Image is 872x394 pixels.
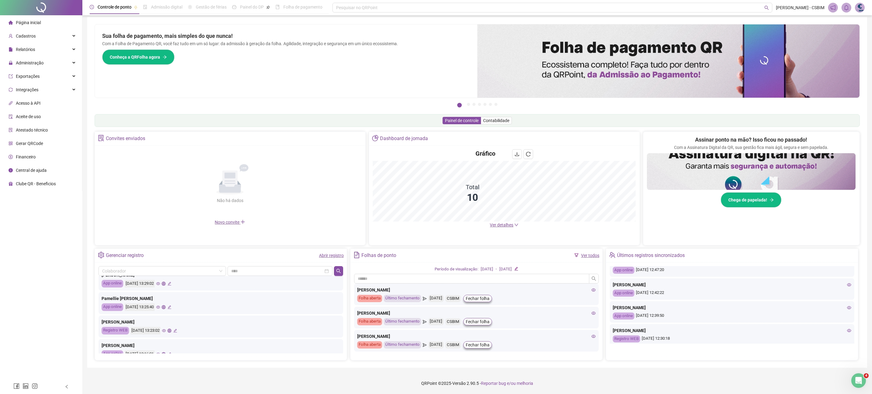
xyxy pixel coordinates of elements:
span: gift [9,181,13,186]
span: Administração [16,60,44,65]
span: eye [156,282,160,286]
span: search [764,5,769,10]
span: Reportar bug e/ou melhoria [481,381,533,386]
div: Últimos registros sincronizados [617,250,685,261]
span: file-done [143,5,147,9]
div: [DATE] [499,266,512,273]
h4: Gráfico [475,149,495,158]
div: App online [102,303,123,311]
p: Com a Assinatura Digital da QR, sua gestão fica mais ágil, segura e sem papelada. [674,144,828,151]
div: [DATE] 12:42:22 [613,290,851,297]
span: export [9,74,13,78]
span: solution [98,135,104,141]
span: sync [9,87,13,92]
span: eye [591,288,596,292]
span: edit [173,329,177,333]
span: qrcode [9,141,13,145]
span: clock-circle [90,5,94,9]
div: CSBIM [445,295,461,302]
button: 4 [478,103,481,106]
iframe: Intercom live chat [851,373,866,388]
button: 6 [489,103,492,106]
span: team [609,252,615,258]
span: audit [9,114,13,118]
div: Pamellie [PERSON_NAME] [102,295,340,302]
button: Fechar folha [463,341,492,349]
span: user-add [9,34,13,38]
span: Acesso à API [16,100,41,105]
footer: QRPoint © 2025 - 2.90.5 - [82,373,872,394]
span: file [9,47,13,51]
span: 4 [864,373,869,378]
span: Folha de pagamento [283,5,322,9]
div: [DATE] 13:16:21 [125,350,155,358]
span: linkedin [23,383,29,389]
span: Fechar folha [466,342,490,348]
span: eye [162,329,166,333]
div: [DATE] 13:29:02 [125,280,155,287]
div: [DATE] [428,295,444,302]
div: Período de visualização: [435,266,478,273]
button: 3 [472,103,475,106]
span: down [514,223,519,227]
div: [DATE] 12:30:18 [613,335,851,342]
span: dollar [9,154,13,159]
div: Registro WEB [613,335,640,342]
div: App online [613,290,634,297]
div: [PERSON_NAME] [357,333,596,340]
span: send [423,341,427,349]
div: [PERSON_NAME] [102,342,340,349]
button: 7 [494,103,497,106]
span: file-text [353,252,360,258]
span: Cadastros [16,33,36,38]
div: App online [613,267,634,274]
div: Gerenciar registro [106,250,144,261]
div: Folha aberta [357,341,382,349]
div: - [496,266,497,273]
img: banner%2F8d14a306-6205-4263-8e5b-06e9a85ad873.png [477,24,860,98]
span: Versão [452,381,466,386]
span: reload [526,152,531,157]
div: Último fechamento [384,341,421,349]
div: [DATE] 12:39:50 [613,313,851,320]
img: banner%2F02c71560-61a6-44d4-94b9-c8ab97240462.png [647,153,856,190]
span: book [275,5,280,9]
span: sun [188,5,192,9]
div: Folhas de ponto [361,250,396,261]
div: [DATE] 12:47:20 [613,267,851,274]
button: Chega de papelada! [721,192,781,208]
span: setting [98,252,104,258]
span: lock [9,60,13,65]
span: global [162,305,166,309]
span: eye [847,305,851,310]
span: Fechar folha [466,295,490,302]
span: Novo convite [215,220,245,225]
span: Clube QR - Beneficios [16,181,56,186]
span: pie-chart [372,135,379,141]
div: [PERSON_NAME] [357,310,596,316]
div: Registro WEB [102,327,129,334]
div: [PERSON_NAME] [357,287,596,293]
div: Convites enviados [106,133,145,144]
span: eye [847,283,851,287]
button: Fechar folha [463,318,492,325]
span: edit [167,305,171,309]
span: eye [156,305,160,309]
span: filter [574,253,579,257]
span: Aceite de uso [16,114,41,119]
span: edit [167,352,171,356]
a: Ver detalhes down [490,222,519,227]
span: arrow-right [163,55,167,59]
span: api [9,101,13,105]
div: Último fechamento [384,318,421,325]
span: Conheça a QRFolha agora [110,54,160,60]
div: [PERSON_NAME] [613,304,851,311]
span: eye [591,311,596,315]
a: Ver todos [581,253,599,258]
span: Gerar QRCode [16,141,43,146]
span: Integrações [16,87,38,92]
span: notification [830,5,836,10]
span: Exportações [16,74,40,78]
span: search [336,269,341,273]
span: Admissão digital [151,5,182,9]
